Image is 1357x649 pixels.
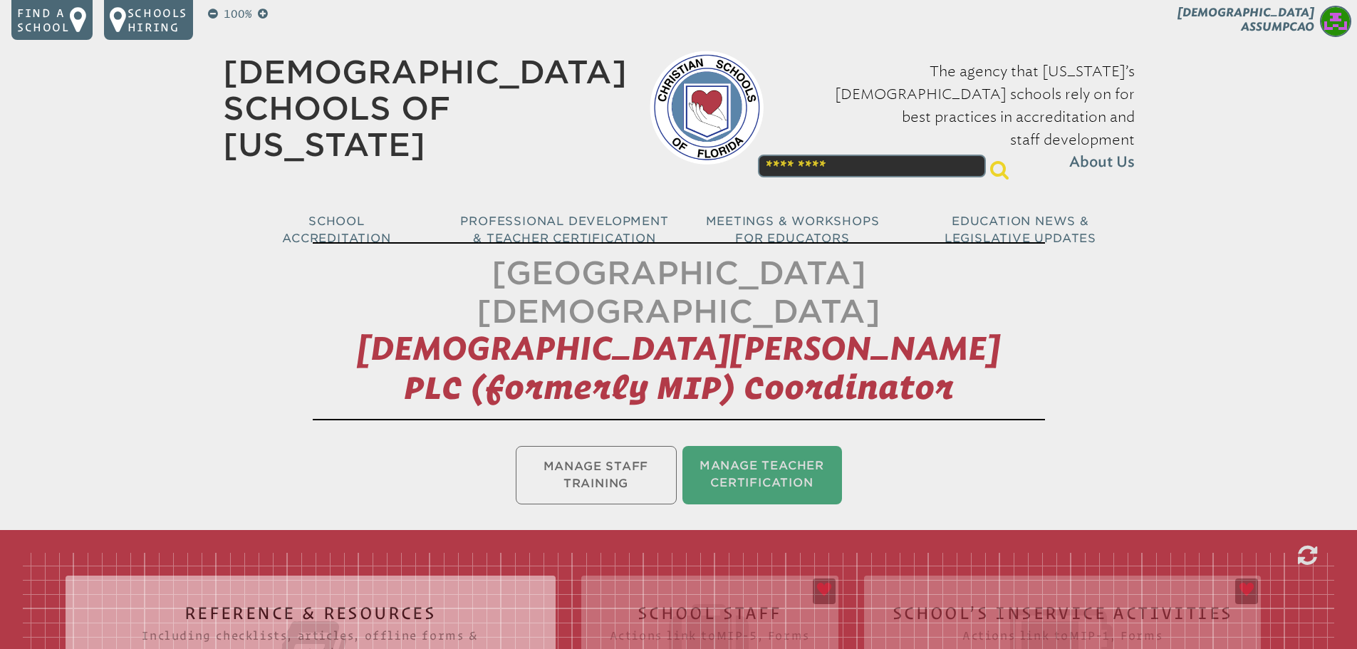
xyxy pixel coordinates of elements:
span: About Us [1069,151,1135,174]
p: Schools Hiring [128,6,187,34]
p: 100% [221,6,255,23]
span: PLC (formerly MIP) Coordinator [404,369,954,405]
li: Manage Teacher Certification [682,446,842,504]
span: [DEMOGRAPHIC_DATA] Assumpcao [1177,6,1314,33]
img: csf-logo-web-colors.png [650,51,764,165]
span: Professional Development & Teacher Certification [460,214,668,245]
span: Education News & Legislative Updates [945,214,1096,245]
a: [DEMOGRAPHIC_DATA] Schools of [US_STATE] [223,53,627,163]
span: [GEOGRAPHIC_DATA][DEMOGRAPHIC_DATA] [477,254,880,331]
img: 90f20c6723bc69a797cc45e9c8b6f09d [1320,6,1351,37]
span: [DEMOGRAPHIC_DATA][PERSON_NAME] [357,330,1000,368]
span: Meetings & Workshops for Educators [706,214,880,245]
p: The agency that [US_STATE]’s [DEMOGRAPHIC_DATA] schools rely on for best practices in accreditati... [786,60,1135,174]
p: Find a school [17,6,70,34]
span: School Accreditation [282,214,390,245]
